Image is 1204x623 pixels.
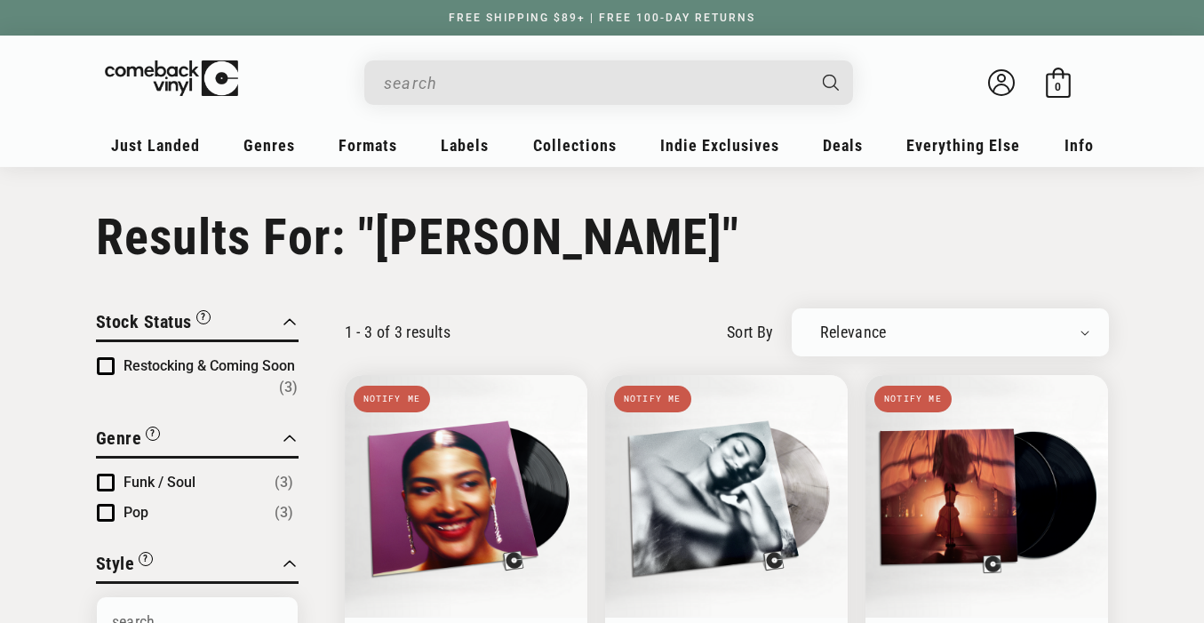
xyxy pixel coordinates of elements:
input: search [384,65,805,101]
h1: Results For: "[PERSON_NAME]" [96,208,1109,267]
button: Filter by Stock Status [96,308,211,339]
span: Stock Status [96,311,192,332]
span: 0 [1055,80,1061,93]
span: Funk / Soul [124,474,195,491]
a: FREE SHIPPING $89+ | FREE 100-DAY RETURNS [431,12,773,24]
span: Deals [823,136,863,155]
span: Number of products: (3) [275,502,293,523]
button: Filter by Genre [96,425,161,456]
span: Indie Exclusives [660,136,779,155]
button: Filter by Style [96,550,154,581]
p: 1 - 3 of 3 results [345,323,451,341]
span: Genres [243,136,295,155]
span: Just Landed [111,136,200,155]
label: sort by [727,320,774,344]
span: Number of products: (3) [279,377,298,398]
span: Collections [533,136,617,155]
span: Labels [441,136,489,155]
span: Everything Else [906,136,1020,155]
span: Style [96,553,135,574]
button: Search [807,60,855,105]
span: Pop [124,504,148,521]
span: Info [1064,136,1094,155]
span: Restocking & Coming Soon [124,357,295,374]
span: Genre [96,427,142,449]
div: Search [364,60,853,105]
span: Formats [339,136,397,155]
span: Number of products: (3) [275,472,293,493]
